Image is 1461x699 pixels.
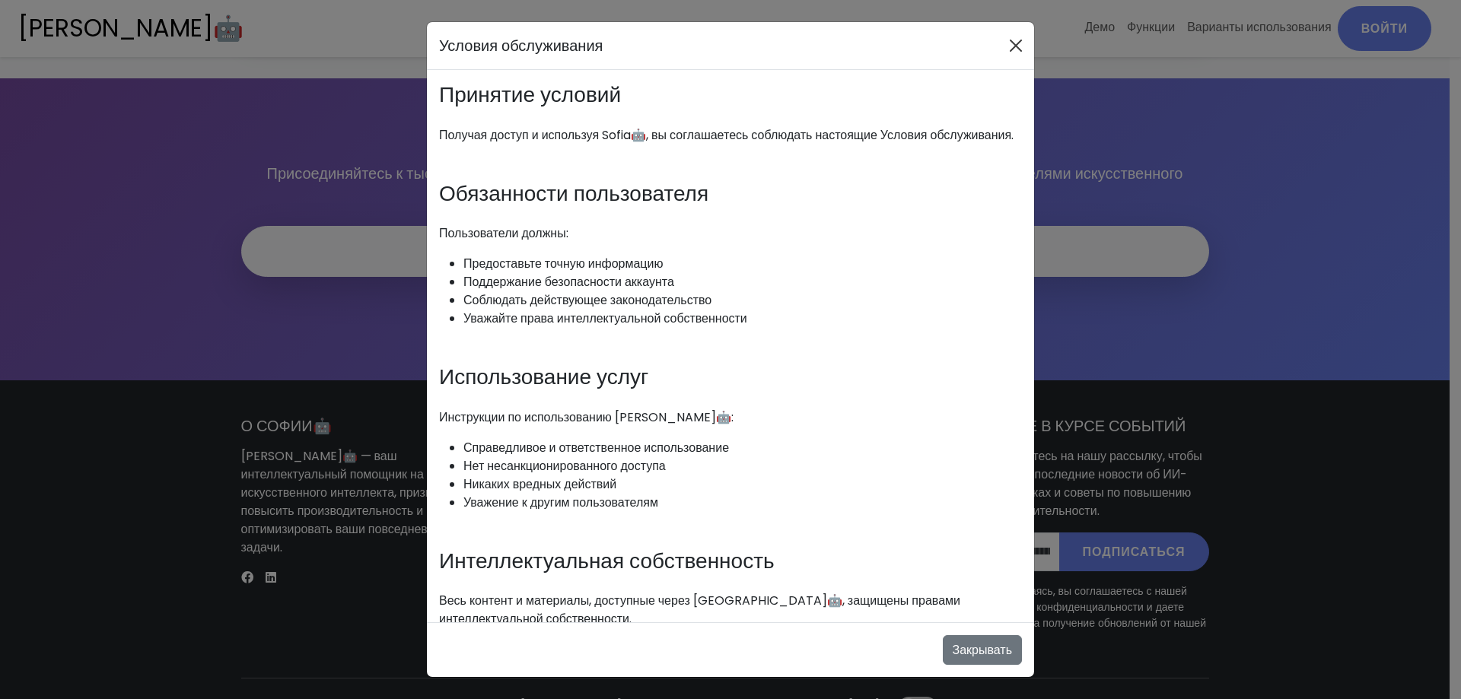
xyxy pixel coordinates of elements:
[463,273,674,291] font: Поддержание безопасности аккаунта
[463,457,666,475] font: Нет несанкционированного доступа
[439,224,568,242] font: Пользователи должны:
[439,179,708,208] font: Обязанности пользователя
[439,408,734,426] font: Инструкции по использованию [PERSON_NAME]🤖:
[463,439,729,456] font: Справедливое и ответственное использование
[463,475,616,493] font: Никаких вредных действий
[439,362,648,392] font: Использование услуг
[953,641,1013,659] font: Закрывать
[439,80,621,110] font: Принятие условий
[463,310,747,327] font: Уважайте права интеллектуальной собственности
[1004,33,1028,58] button: Закрывать
[943,635,1023,665] button: Закрывать
[463,494,658,511] font: Уважение к другим пользователям
[463,255,663,272] font: Предоставьте точную информацию
[439,126,1014,144] font: Получая доступ и используя Sofia🤖, вы соглашаетесь соблюдать настоящие Условия обслуживания.
[439,35,603,56] font: Условия обслуживания
[463,291,711,309] font: Соблюдать действующее законодательство
[439,592,960,628] font: Весь контент и материалы, доступные через [GEOGRAPHIC_DATA]🤖, защищены правами интеллектуальной с...
[439,546,775,576] font: Интеллектуальная собственность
